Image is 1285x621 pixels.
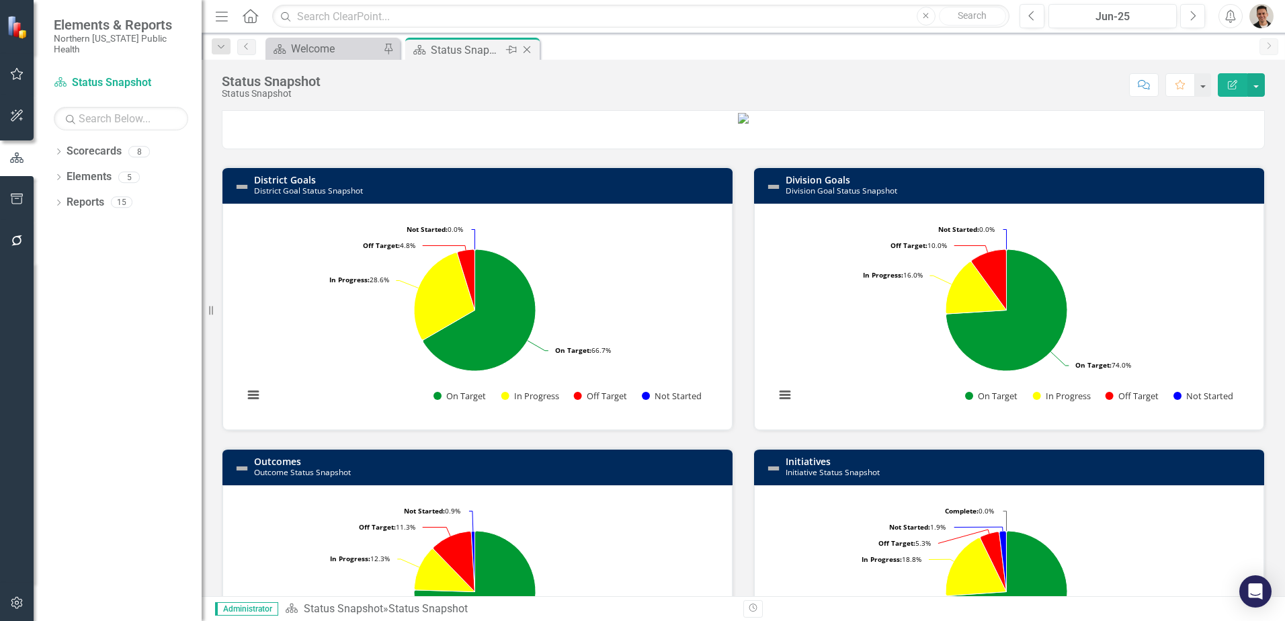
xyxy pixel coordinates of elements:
[54,33,188,55] small: Northern [US_STATE] Public Health
[939,7,1006,26] button: Search
[67,195,104,210] a: Reports
[363,241,415,250] text: 4.8%
[768,214,1250,416] div: Chart. Highcharts interactive chart.
[272,5,1009,28] input: Search ClearPoint...
[404,506,460,515] text: 0.9%
[958,10,987,21] span: Search
[1075,360,1131,370] text: 74.0%
[329,275,389,284] text: 28.6%
[329,275,370,284] tspan: In Progress:
[433,531,475,591] path: Off Target, 12.
[67,144,122,159] a: Scorecards
[254,466,351,477] small: Outcome Status Snapshot
[423,249,536,371] path: On Target, 14.
[458,249,475,310] path: Off Target, 1.
[965,390,1018,402] button: Show On Target
[1239,575,1272,608] div: Open Intercom Messenger
[254,455,301,468] a: Outcomes
[244,386,263,405] button: View chart menu, Chart
[254,185,363,196] small: District Goal Status Snapshot
[388,602,468,615] div: Status Snapshot
[54,107,188,130] input: Search Below...
[414,548,474,591] path: In Progress, 13.
[501,390,559,402] button: Show In Progress
[786,185,897,196] small: Division Goal Status Snapshot
[938,224,979,234] tspan: Not Started:
[363,241,400,250] tspan: Off Target:
[786,455,831,468] a: Initiatives
[234,179,250,195] img: Not Defined
[54,17,188,33] span: Elements & Reports
[215,602,278,616] span: Administrator
[738,113,749,124] img: image%20v5.png
[878,538,931,548] text: 5.3%
[291,40,380,57] div: Welcome
[222,89,321,99] div: Status Snapshot
[1048,4,1177,28] button: Jun-25
[254,173,316,186] a: District Goals
[304,602,383,615] a: Status Snapshot
[946,249,1067,371] path: On Target, 37.
[642,390,701,402] button: Show Not Started
[1106,390,1159,402] button: Show Off Target
[889,522,946,532] text: 1.9%
[945,506,979,515] tspan: Complete:
[878,538,915,548] tspan: Off Target:
[776,386,794,405] button: View chart menu, Chart
[938,224,995,234] text: 0.0%
[234,460,250,477] img: Not Defined
[407,224,448,234] tspan: Not Started:
[431,42,503,58] div: Status Snapshot
[765,460,782,477] img: Not Defined
[54,75,188,91] a: Status Snapshot
[359,522,396,532] tspan: Off Target:
[404,506,445,515] tspan: Not Started:
[972,249,1007,310] path: Off Target, 5.
[407,224,463,234] text: 0.0%
[946,538,1007,595] path: In Progress, 39.
[111,197,132,208] div: 15
[7,15,30,38] img: ClearPoint Strategy
[67,169,112,185] a: Elements
[981,532,1007,591] path: Off Target, 11.
[946,261,1007,313] path: In Progress, 8.
[786,466,880,477] small: Initiative Status Snapshot
[1249,4,1274,28] img: Mike Escobar
[359,522,415,532] text: 11.3%
[889,522,930,532] tspan: Not Started:
[555,345,591,355] tspan: On Target:
[1173,390,1233,402] button: Show Not Started
[863,270,903,280] tspan: In Progress:
[285,602,733,617] div: »
[222,74,321,89] div: Status Snapshot
[862,554,902,564] tspan: In Progress:
[237,214,718,416] div: Chart. Highcharts interactive chart.
[786,173,850,186] a: Division Goals
[765,179,782,195] img: Not Defined
[890,241,927,250] tspan: Off Target:
[999,531,1007,591] path: Not Started, 4.
[862,554,921,564] text: 18.8%
[414,253,475,340] path: In Progress, 6.
[890,241,947,250] text: 10.0%
[237,214,713,416] svg: Interactive chart
[574,390,627,402] button: Show Off Target
[118,171,140,183] div: 5
[128,146,150,157] div: 8
[1075,360,1112,370] tspan: On Target:
[1033,390,1091,402] button: Show In Progress
[471,531,474,591] path: Not Started, 1.
[945,506,994,515] text: 0.0%
[1053,9,1172,25] div: Jun-25
[330,554,390,563] text: 12.3%
[269,40,380,57] a: Welcome
[433,390,487,402] button: Show On Target
[768,214,1245,416] svg: Interactive chart
[555,345,611,355] text: 66.7%
[330,554,370,563] tspan: In Progress:
[863,270,923,280] text: 16.0%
